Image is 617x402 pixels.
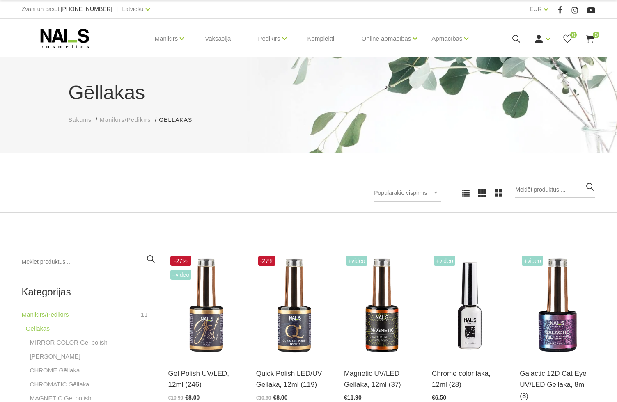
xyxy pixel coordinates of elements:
a: Chrome color laka, 12ml (28) [432,368,507,390]
a: Pedikīrs [258,22,280,55]
div: Zvani un pasūti [22,4,112,14]
a: EUR [530,4,542,14]
span: | [552,4,554,14]
a: + [152,310,156,320]
a: Manikīrs [155,22,178,55]
a: Magnetic UV/LED Gellaka, 12ml (37) [344,368,420,390]
h2: Kategorijas [22,287,156,297]
a: Apmācības [431,22,462,55]
span: -27% [170,256,192,266]
a: Manikīrs/Pedikīrs [22,310,69,320]
span: €8.00 [185,394,200,401]
span: 0 [593,32,599,38]
a: CHROMATIC Gēllaka [30,379,89,389]
span: €10.90 [256,395,271,401]
a: Quick Polish LED/UV Gellaka, 12ml (119) [256,368,332,390]
span: €11.90 [344,394,362,401]
a: Online apmācības [361,22,411,55]
span: €10.90 [168,395,183,401]
a: 0 [562,34,573,44]
img: Ilgnoturīga, intensīvi pigmentēta gellaka. Viegli klājas, lieliski žūst, nesaraujas, neatkāpjas n... [168,254,244,358]
a: Sākums [69,116,92,124]
span: €8.00 [273,394,287,401]
input: Meklēt produktus ... [22,254,156,270]
img: Daudzdimensionāla magnētiskā gellaka, kas satur smalkas, atstarojošas hroma daļiņas. Ar īpaša mag... [520,254,595,358]
a: Manikīrs/Pedikīrs [100,116,151,124]
span: +Video [170,270,192,280]
a: Gel Polish UV/LED, 12ml (246) [168,368,244,390]
a: Latviešu [122,4,143,14]
input: Meklēt produktus ... [515,182,595,198]
a: Gēllakas [26,324,50,333]
span: Manikīrs/Pedikīrs [100,116,151,123]
span: 11 [141,310,148,320]
h1: Gēllakas [69,78,549,107]
span: Sākums [69,116,92,123]
span: 0 [570,32,577,38]
a: Vaksācija [198,19,237,58]
span: +Video [346,256,367,266]
span: -27% [258,256,276,266]
a: [PERSON_NAME] [30,352,80,361]
a: CHROME Gēllaka [30,365,80,375]
a: Komplekti [301,19,341,58]
span: | [117,4,118,14]
span: €6.50 [432,394,446,401]
a: + [152,324,156,333]
a: 0 [585,34,595,44]
a: MIRROR COLOR Gel polish [30,338,108,347]
img: Ilgnoturīga gellaka, kas sastāv no metāla mikrodaļiņām, kuras īpaša magnēta ietekmē var pārvērst ... [344,254,420,358]
span: Populārākie vispirms [374,190,427,196]
img: Paredzēta hromēta jeb spoguļspīduma efekta veidošanai uz pilnas naga plātnes vai atsevišķiem diza... [432,254,507,358]
span: +Video [434,256,455,266]
li: Gēllakas [159,116,200,124]
a: [PHONE_NUMBER] [61,6,112,12]
span: +Video [522,256,543,266]
a: Galactic 12D Cat Eye UV/LED Gellaka, 8ml (8) [520,368,595,402]
img: Ātri, ērti un vienkārši!Intensīvi pigmentēta gellaka, kas perfekti klājas arī vienā slānī, tādā v... [256,254,332,358]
